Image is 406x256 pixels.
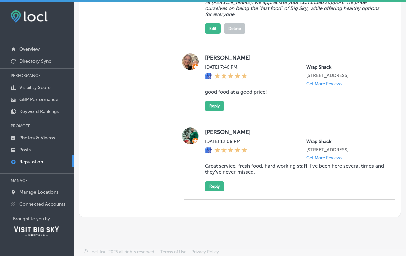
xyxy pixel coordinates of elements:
p: Directory Sync [19,58,51,64]
p: GBP Performance [19,97,58,102]
p: Get More Reviews [306,155,342,160]
p: 77 Aspen Leaf Drive # 1 [306,147,387,153]
label: [DATE] 7:46 PM [205,64,247,70]
label: [PERSON_NAME] [205,129,387,135]
p: Photos & Videos [19,135,55,141]
p: Visibility Score [19,85,51,90]
div: 5 Stars [214,73,247,80]
p: Locl, Inc. 2025 all rights reserved. [89,249,155,254]
img: fda3e92497d09a02dc62c9cd864e3231.png [11,10,48,23]
p: Wrap Shack [306,139,387,144]
button: Reply [205,101,224,111]
p: 77 Aspen Leaf Drive # 1 [306,73,387,79]
p: Reputation [19,159,43,165]
img: Visit Big Sky Montana [13,225,60,237]
label: [PERSON_NAME] [205,54,387,61]
p: Connected Accounts [19,201,65,207]
p: Manage Locations [19,189,58,195]
div: 5 Stars [214,147,247,154]
p: Overview [19,46,40,52]
p: Get More Reviews [306,81,342,86]
p: Wrap Shack [306,64,387,70]
button: Edit [205,23,221,34]
blockquote: good food at a good price! [205,89,387,95]
button: Reply [205,181,224,191]
label: [DATE] 12:08 PM [205,139,247,144]
blockquote: Great service, fresh food, hard working staff. I've been here several times and they've never mis... [205,163,387,175]
p: Posts [19,147,31,153]
p: Brought to you by [13,216,74,221]
button: Delete [224,23,245,34]
p: Keyword Rankings [19,109,59,114]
